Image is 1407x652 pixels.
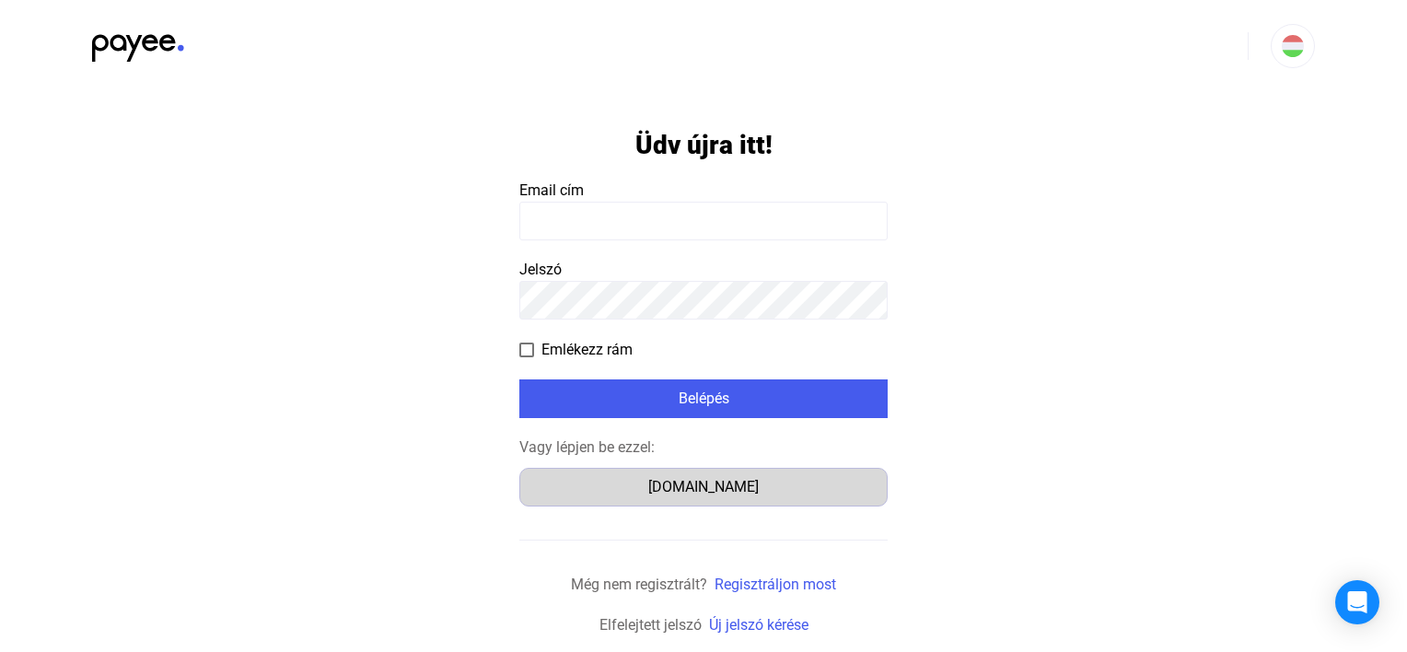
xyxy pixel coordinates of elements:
[599,616,702,634] span: Elfelejtett jelszó
[519,181,584,199] span: Email cím
[1271,24,1315,68] button: HU
[1335,580,1379,624] div: Open Intercom Messenger
[541,339,633,361] span: Emlékezz rám
[635,129,773,161] h1: Üdv újra itt!
[709,616,808,634] a: Új jelszó kérése
[1282,35,1304,57] img: HU
[526,476,881,498] div: [DOMAIN_NAME]
[571,576,707,593] span: Még nem regisztrált?
[519,478,888,495] a: [DOMAIN_NAME]
[519,261,562,278] span: Jelszó
[525,388,882,410] div: Belépés
[715,576,836,593] a: Regisztráljon most
[519,437,888,459] div: Vagy lépjen be ezzel:
[519,468,888,506] button: [DOMAIN_NAME]
[92,24,184,62] img: black-payee-blue-dot.svg
[519,379,888,418] button: Belépés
